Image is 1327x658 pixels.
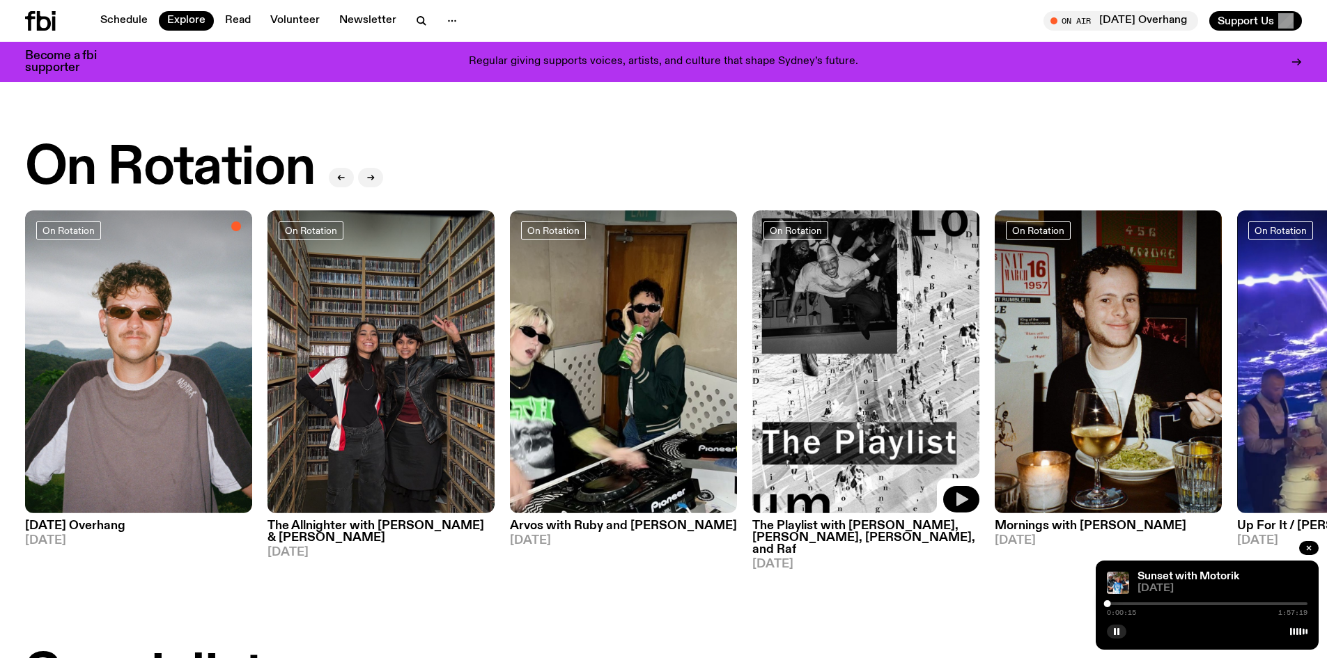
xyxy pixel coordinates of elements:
h3: The Playlist with [PERSON_NAME], [PERSON_NAME], [PERSON_NAME], and Raf [752,520,979,556]
span: On Rotation [770,225,822,235]
span: [DATE] [510,535,737,547]
h3: Mornings with [PERSON_NAME] [995,520,1222,532]
span: [DATE] [995,535,1222,547]
a: On Rotation [1248,221,1313,240]
a: Sunset with Motorik [1138,571,1239,582]
span: [DATE] [25,535,252,547]
span: Support Us [1218,15,1274,27]
span: On Rotation [285,225,337,235]
a: On Rotation [763,221,828,240]
span: [DATE] [752,558,979,570]
button: On Air[DATE] Overhang [1043,11,1198,31]
a: Arvos with Ruby and [PERSON_NAME][DATE] [510,513,737,547]
a: The Playlist with [PERSON_NAME], [PERSON_NAME], [PERSON_NAME], and Raf[DATE] [752,513,979,570]
span: On Rotation [42,225,95,235]
span: On Rotation [1012,225,1064,235]
a: On Rotation [36,221,101,240]
a: Schedule [92,11,156,31]
a: On Rotation [521,221,586,240]
img: Ruby wears a Collarbones t shirt and pretends to play the DJ decks, Al sings into a pringles can.... [510,210,737,513]
span: On Rotation [1255,225,1307,235]
a: Newsletter [331,11,405,31]
img: Andrew, Reenie, and Pat stand in a row, smiling at the camera, in dappled light with a vine leafe... [1107,572,1129,594]
a: On Rotation [279,221,343,240]
span: [DATE] [1138,583,1307,594]
h3: The Allnighter with [PERSON_NAME] & [PERSON_NAME] [267,520,495,544]
a: Read [217,11,259,31]
button: Support Us [1209,11,1302,31]
span: [DATE] [267,547,495,558]
span: 0:00:15 [1107,609,1136,616]
h2: On Rotation [25,142,315,195]
a: Explore [159,11,214,31]
p: Regular giving supports voices, artists, and culture that shape Sydney’s future. [469,56,858,68]
span: 1:57:19 [1278,609,1307,616]
a: [DATE] Overhang[DATE] [25,513,252,547]
a: On Rotation [1006,221,1071,240]
h3: [DATE] Overhang [25,520,252,532]
h3: Arvos with Ruby and [PERSON_NAME] [510,520,737,532]
span: On Rotation [527,225,580,235]
img: Sam blankly stares at the camera, brightly lit by a camera flash wearing a hat collared shirt and... [995,210,1222,513]
a: Mornings with [PERSON_NAME][DATE] [995,513,1222,547]
a: Volunteer [262,11,328,31]
h3: Become a fbi supporter [25,50,114,74]
img: Harrie Hastings stands in front of cloud-covered sky and rolling hills. He's wearing sunglasses a... [25,210,252,513]
a: The Allnighter with [PERSON_NAME] & [PERSON_NAME][DATE] [267,513,495,558]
